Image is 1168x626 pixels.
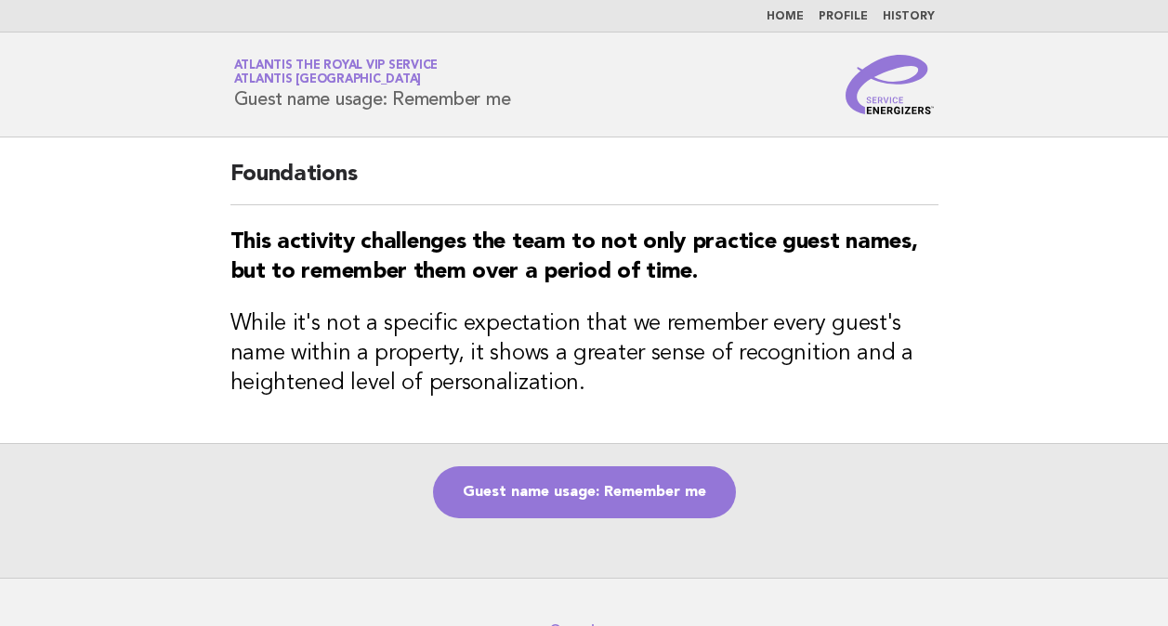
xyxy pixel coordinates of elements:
a: Guest name usage: Remember me [433,466,736,518]
a: Atlantis the Royal VIP ServiceAtlantis [GEOGRAPHIC_DATA] [234,59,439,85]
img: Service Energizers [846,55,935,114]
h1: Guest name usage: Remember me [234,60,511,109]
h2: Foundations [230,160,938,205]
a: Profile [819,11,868,22]
a: Home [767,11,804,22]
span: Atlantis [GEOGRAPHIC_DATA] [234,74,422,86]
strong: This activity challenges the team to not only practice guest names, but to remember them over a p... [230,231,918,283]
h3: While it's not a specific expectation that we remember every guest's name within a property, it s... [230,309,938,398]
a: History [883,11,935,22]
